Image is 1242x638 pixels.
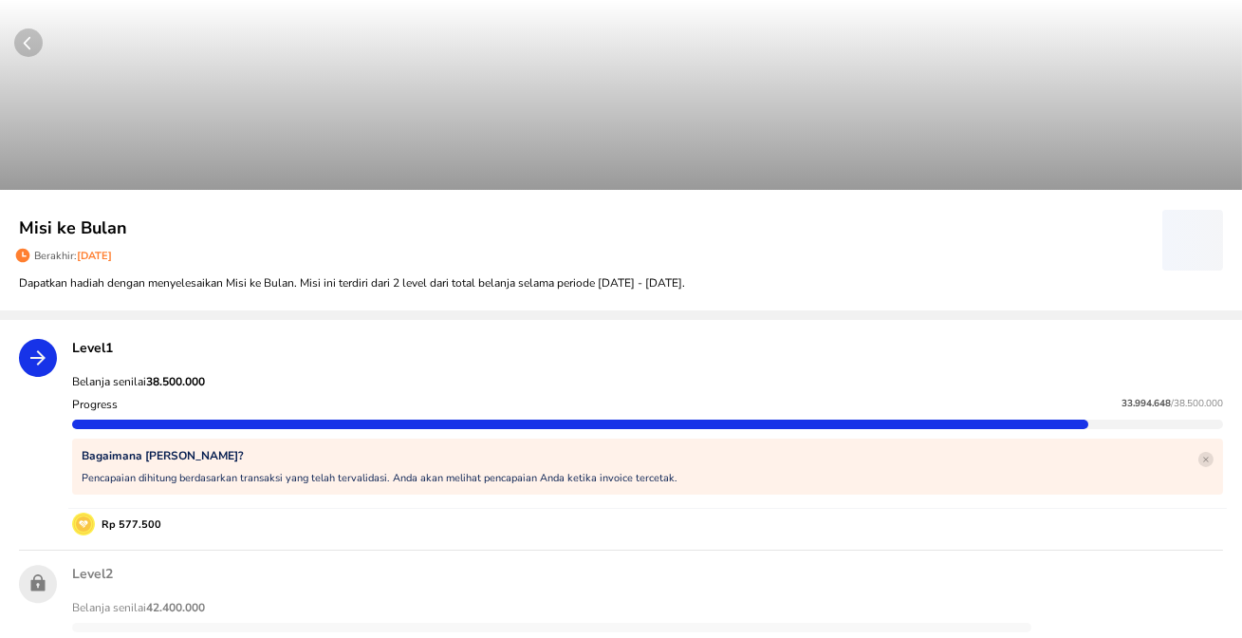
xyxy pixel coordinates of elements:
[95,516,161,533] p: Rp 577.500
[77,249,112,263] span: [DATE]
[19,274,1223,291] p: Dapatkan hadiah dengan menyelesaikan Misi ke Bulan. Misi ini terdiri dari 2 level dari total bela...
[72,339,1223,357] p: Level 1
[1162,210,1223,271] span: ‌
[72,397,118,412] p: Progress
[82,471,677,485] p: Pencapaian dihitung berdasarkan transaksi yang telah tervalidasi. Anda akan melihat pencapaian An...
[19,216,1162,241] p: Misi ke Bulan
[146,600,205,615] strong: 42.400.000
[1171,397,1223,410] span: / 38.500.000
[146,374,205,389] strong: 38.500.000
[72,600,205,615] span: Belanja senilai
[72,374,205,389] span: Belanja senilai
[72,565,1223,583] p: Level 2
[1162,209,1223,270] button: ‌
[1122,397,1171,410] span: 33.994.648
[82,448,677,463] p: Bagaimana [PERSON_NAME]?
[34,249,112,263] p: Berakhir:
